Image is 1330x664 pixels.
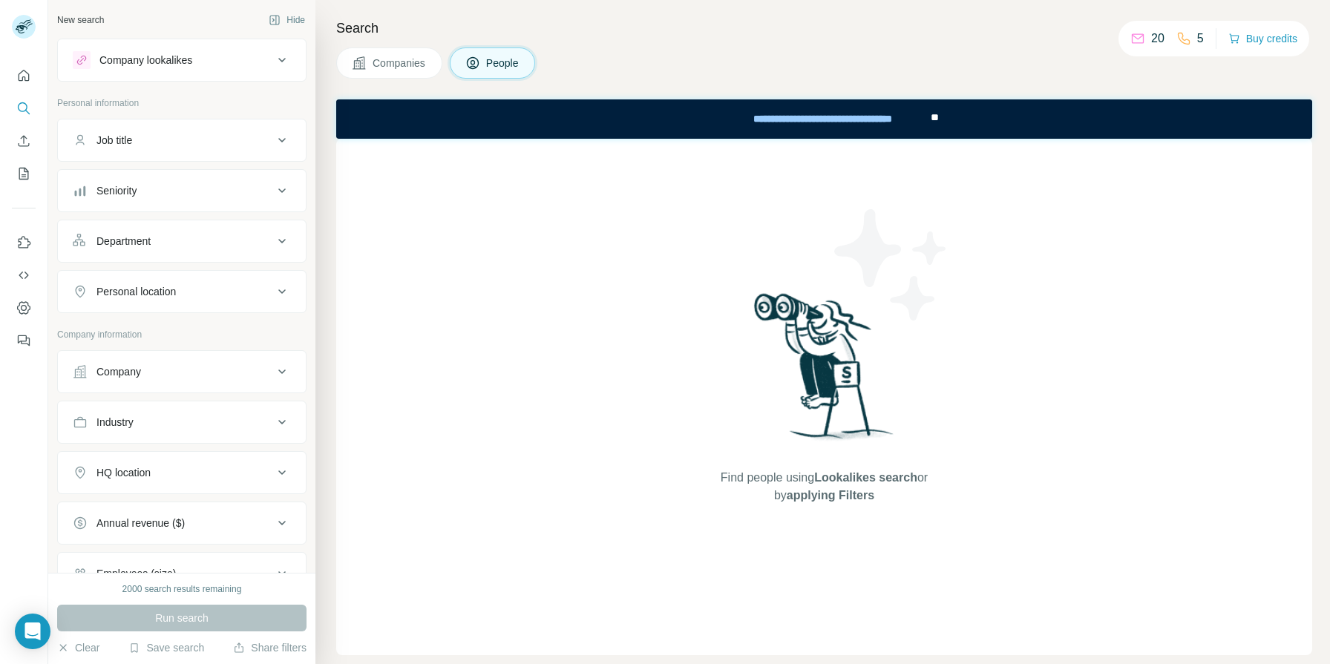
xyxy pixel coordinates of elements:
[96,415,134,430] div: Industry
[336,18,1312,39] h4: Search
[58,505,306,541] button: Annual revenue ($)
[122,582,242,596] div: 2000 search results remaining
[12,128,36,154] button: Enrich CSV
[12,62,36,89] button: Quick start
[58,274,306,309] button: Personal location
[12,160,36,187] button: My lists
[99,53,192,68] div: Company lookalikes
[825,198,958,332] img: Surfe Illustration - Stars
[12,229,36,256] button: Use Surfe on LinkedIn
[57,96,307,110] p: Personal information
[15,614,50,649] div: Open Intercom Messenger
[128,640,204,655] button: Save search
[96,234,151,249] div: Department
[57,640,99,655] button: Clear
[58,404,306,440] button: Industry
[1228,28,1297,49] button: Buy credits
[58,122,306,158] button: Job title
[747,289,902,455] img: Surfe Illustration - Woman searching with binoculars
[96,364,141,379] div: Company
[96,516,185,530] div: Annual revenue ($)
[233,640,307,655] button: Share filters
[58,223,306,259] button: Department
[705,469,943,504] span: Find people using or by
[336,99,1312,139] iframe: Banner
[58,354,306,389] button: Company
[12,262,36,289] button: Use Surfe API
[96,284,176,299] div: Personal location
[58,42,306,78] button: Company lookalikes
[58,556,306,591] button: Employees (size)
[58,173,306,208] button: Seniority
[787,489,874,502] span: applying Filters
[1151,30,1164,47] p: 20
[96,133,132,148] div: Job title
[12,295,36,321] button: Dashboard
[486,56,520,70] span: People
[96,566,176,581] div: Employees (size)
[58,455,306,490] button: HQ location
[12,95,36,122] button: Search
[57,13,104,27] div: New search
[1197,30,1204,47] p: 5
[373,56,427,70] span: Companies
[814,471,917,484] span: Lookalikes search
[96,465,151,480] div: HQ location
[96,183,137,198] div: Seniority
[12,327,36,354] button: Feedback
[57,328,307,341] p: Company information
[258,9,315,31] button: Hide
